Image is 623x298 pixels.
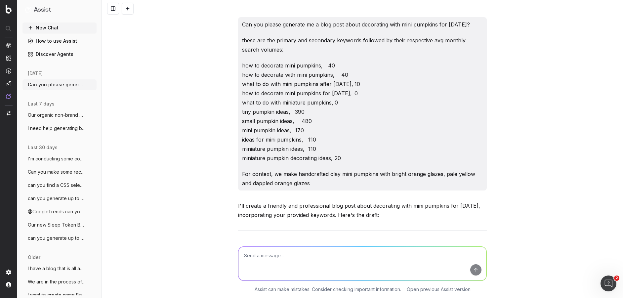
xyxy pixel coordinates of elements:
span: Can you please generate me a blog post a [28,81,86,88]
button: Assist [25,5,94,15]
span: [DATE] [28,70,43,77]
button: Can you make some recommendations on how [22,167,97,177]
button: New Chat [22,22,97,33]
span: last 7 days [28,101,55,107]
span: older [28,254,40,261]
img: Assist [6,94,11,99]
button: can you generate up to 2 meta descriptio [22,233,97,243]
span: last 30 days [28,144,58,151]
span: can you generate up to 2 meta descriptio [28,235,86,241]
span: I have a blog that is all about Baby's F [28,265,86,272]
img: Assist [25,7,31,13]
span: Can you make some recommendations on how [28,169,86,175]
span: Our organic non-brand CTR for our Mens C [28,112,86,118]
img: Intelligence [6,55,11,61]
a: Discover Agents [22,49,97,60]
span: I need help generating blog ideas for ac [28,125,86,132]
span: We are in the process of developing a ne [28,278,86,285]
img: Studio [6,81,11,86]
button: @GoogleTrends can you analyse google tre [22,206,97,217]
img: Analytics [6,43,11,48]
button: Our new Sleep Token Band Tshirts are a m [22,220,97,230]
span: @GoogleTrends can you analyse google tre [28,208,86,215]
button: can you find a CSS selector that will ex [22,180,97,191]
button: Can you please generate me a blog post a [22,79,97,90]
button: can you generate up to 3 meta titles for [22,193,97,204]
p: Assist can make mistakes. Consider checking important information. [255,286,401,293]
img: Activation [6,68,11,74]
span: can you generate up to 3 meta titles for [28,195,86,202]
button: I have a blog that is all about Baby's F [22,263,97,274]
p: I'll create a friendly and professional blog post about decorating with mini pumpkins for [DATE],... [238,201,487,220]
a: How to use Assist [22,36,97,46]
img: Setting [6,270,11,275]
h1: Assist [34,5,51,15]
img: Switch project [7,111,11,115]
span: 2 [614,276,619,281]
p: Can you please generate me a blog post about decorating with mini pumpkins for [DATE]? [242,20,483,29]
button: Our organic non-brand CTR for our Mens C [22,110,97,120]
span: can you find a CSS selector that will ex [28,182,86,189]
span: Our new Sleep Token Band Tshirts are a m [28,222,86,228]
button: I'm conducting some competitor research [22,153,97,164]
p: how to decorate mini pumpkins, 40 how to decorate with mini pumpkins, 40 what to do with mini pum... [242,61,483,163]
button: We are in the process of developing a ne [22,277,97,287]
p: these are the primary and secondary keywords followed by their respective avg monthly search volu... [242,36,483,54]
a: Open previous Assist version [407,286,471,293]
button: I need help generating blog ideas for ac [22,123,97,134]
span: I'm conducting some competitor research [28,155,86,162]
img: Botify logo [6,5,12,14]
iframe: Intercom live chat [601,276,616,291]
p: For context, we make handcrafted clay mini pumpkins with bright orange glazes, pale yellow and da... [242,169,483,188]
img: My account [6,282,11,287]
img: Botify assist logo [228,204,234,210]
